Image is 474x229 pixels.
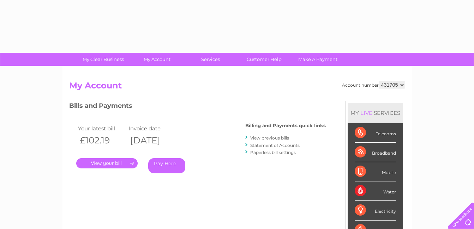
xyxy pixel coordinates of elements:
td: Invoice date [127,124,178,133]
a: Statement of Accounts [250,143,300,148]
th: £102.19 [76,133,127,148]
a: My Account [128,53,186,66]
div: Water [355,181,396,201]
a: View previous bills [250,135,289,141]
div: MY SERVICES [348,103,403,123]
div: Mobile [355,162,396,181]
a: Services [181,53,240,66]
h2: My Account [69,81,405,94]
div: Broadband [355,143,396,162]
th: [DATE] [127,133,178,148]
div: Electricity [355,201,396,220]
td: Your latest bill [76,124,127,133]
a: Make A Payment [289,53,347,66]
div: LIVE [359,110,374,116]
a: Paperless bill settings [250,150,296,155]
a: Customer Help [235,53,293,66]
h4: Billing and Payments quick links [245,123,326,128]
a: . [76,158,138,168]
h3: Bills and Payments [69,101,326,113]
a: Pay Here [148,158,185,173]
a: My Clear Business [74,53,132,66]
div: Account number [342,81,405,89]
div: Telecoms [355,123,396,143]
